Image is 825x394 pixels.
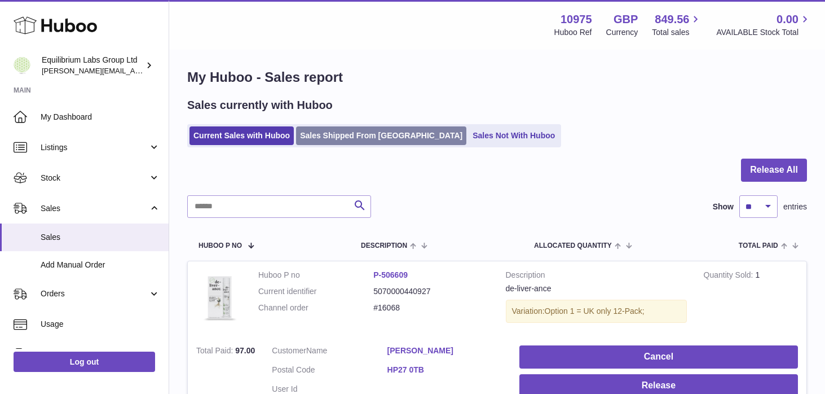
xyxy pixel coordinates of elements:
[258,270,373,281] dt: Huboo P no
[14,352,155,372] a: Log out
[519,345,798,369] button: Cancel
[373,286,488,297] dd: 5070000440927
[373,303,488,313] dd: #16068
[235,346,255,355] span: 97.00
[41,319,160,330] span: Usage
[41,173,148,183] span: Stock
[272,365,387,378] dt: Postal Code
[187,98,333,113] h2: Sales currently with Huboo
[713,202,734,212] label: Show
[606,27,638,38] div: Currency
[716,12,811,38] a: 0.00 AVAILABLE Stock Total
[777,12,798,27] span: 0.00
[561,12,592,27] strong: 10975
[41,112,160,122] span: My Dashboard
[741,159,807,182] button: Release All
[373,270,408,279] a: P-506609
[361,242,407,249] span: Description
[614,12,638,27] strong: GBP
[652,27,702,38] span: Total sales
[187,68,807,86] h1: My Huboo - Sales report
[198,242,242,249] span: Huboo P no
[506,270,687,283] strong: Description
[739,242,778,249] span: Total paid
[196,346,235,358] strong: Total Paid
[387,345,502,356] a: [PERSON_NAME]
[387,365,502,375] a: HP27 0TB
[545,307,645,316] span: Option 1 = UK only 12-Pack;
[783,202,807,212] span: entries
[41,203,148,214] span: Sales
[272,345,387,359] dt: Name
[196,270,241,326] img: 3PackDeliverance_Front.jpg
[42,66,226,75] span: [PERSON_NAME][EMAIL_ADDRESS][DOMAIN_NAME]
[14,57,30,74] img: h.woodrow@theliverclinic.com
[534,242,612,249] span: ALLOCATED Quantity
[704,270,756,282] strong: Quantity Sold
[506,283,687,294] div: de-liver-ance
[258,286,373,297] dt: Current identifier
[272,346,306,355] span: Customer
[506,300,687,323] div: Variation:
[296,126,466,145] a: Sales Shipped From [GEOGRAPHIC_DATA]
[258,303,373,313] dt: Channel order
[189,126,294,145] a: Current Sales with Huboo
[41,232,160,243] span: Sales
[41,288,148,299] span: Orders
[655,12,689,27] span: 849.56
[652,12,702,38] a: 849.56 Total sales
[554,27,592,38] div: Huboo Ref
[42,55,143,76] div: Equilibrium Labs Group Ltd
[41,142,148,153] span: Listings
[695,261,806,337] td: 1
[41,260,160,270] span: Add Manual Order
[716,27,811,38] span: AVAILABLE Stock Total
[469,126,559,145] a: Sales Not With Huboo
